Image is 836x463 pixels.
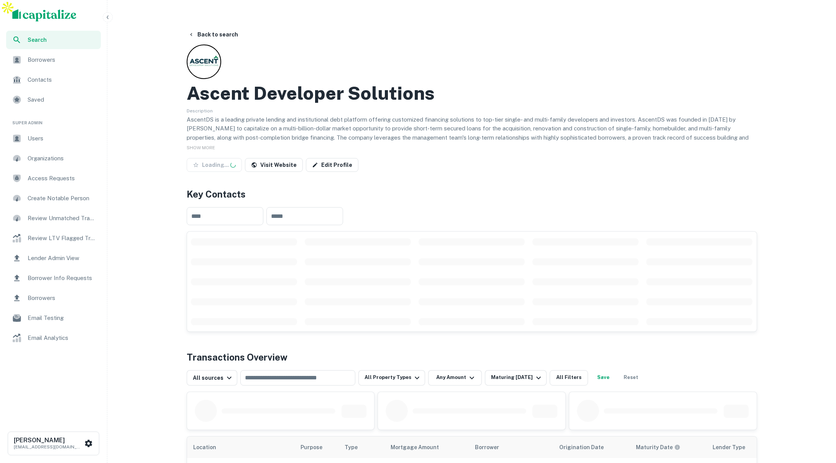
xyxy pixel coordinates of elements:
[28,274,96,283] span: Borrower Info Requests
[475,443,499,452] span: Borrower
[6,31,101,49] a: Search
[6,189,101,208] a: Create Notable Person
[636,443,680,451] div: Maturity dates displayed may be estimated. Please contact the lender for the most accurate maturi...
[6,149,101,168] a: Organizations
[187,350,287,364] h4: Transactions Overview
[187,108,213,114] span: Description
[28,194,96,203] span: Create Notable Person
[187,370,237,386] button: All sources
[619,370,643,386] button: Reset
[636,443,673,451] h6: Maturity Date
[193,443,226,452] span: Location
[491,373,543,382] div: Maturing [DATE]
[301,443,332,452] span: Purpose
[294,437,338,458] th: Purpose
[193,373,234,382] div: All sources
[6,249,101,267] a: Lender Admin View
[28,214,96,223] span: Review Unmatched Transactions
[187,82,435,104] h2: Ascent Developer Solutions
[338,437,384,458] th: Type
[14,437,83,443] h6: [PERSON_NAME]
[245,158,303,172] a: Visit Website
[28,254,96,263] span: Lender Admin View
[8,432,99,455] button: [PERSON_NAME][EMAIL_ADDRESS][DOMAIN_NAME]
[6,129,101,148] a: Users
[6,51,101,69] a: Borrowers
[12,9,77,21] img: capitalize-logo.png
[28,55,96,64] span: Borrowers
[306,158,358,172] a: Edit Profile
[391,443,449,452] span: Mortgage Amount
[28,293,96,303] span: Borrowers
[6,329,101,347] a: Email Analytics
[187,437,294,458] th: Location
[6,91,101,109] a: Saved
[28,95,96,104] span: Saved
[187,145,215,150] span: SHOW MORE
[6,289,101,307] a: Borrowers
[345,443,368,452] span: Type
[28,36,96,44] span: Search
[358,370,425,386] button: All Property Types
[28,154,96,163] span: Organizations
[187,115,757,151] p: AscentDS is a leading private lending and institutional debt platform offering customized financi...
[14,443,83,450] p: [EMAIL_ADDRESS][DOMAIN_NAME]
[28,313,96,323] span: Email Testing
[6,209,101,227] a: Review Unmatched Transactions
[187,232,757,331] div: scrollable content
[187,187,757,201] h4: Key Contacts
[550,370,588,386] button: All Filters
[713,443,745,452] span: Lender Type
[6,309,101,327] a: Email Testing
[6,229,101,247] a: Review LTV Flagged Transactions
[591,370,616,386] button: Save your search to get updates of matches that match your search criteria.
[559,443,614,452] span: Origination Date
[384,437,469,458] th: Mortgage Amount
[798,402,836,438] iframe: Chat Widget
[636,443,690,451] span: Maturity dates displayed may be estimated. Please contact the lender for the most accurate maturi...
[28,234,96,243] span: Review LTV Flagged Transactions
[485,370,547,386] button: Maturing [DATE]
[553,437,630,458] th: Origination Date
[6,110,101,129] li: Super Admin
[6,71,101,89] a: Contacts
[28,75,96,84] span: Contacts
[28,134,96,143] span: Users
[630,437,706,458] th: Maturity dates displayed may be estimated. Please contact the lender for the most accurate maturi...
[185,28,241,41] button: Back to search
[469,437,553,458] th: Borrower
[6,169,101,188] a: Access Requests
[706,437,775,458] th: Lender Type
[28,174,96,183] span: Access Requests
[28,333,96,343] span: Email Analytics
[6,269,101,287] a: Borrower Info Requests
[428,370,482,386] button: Any Amount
